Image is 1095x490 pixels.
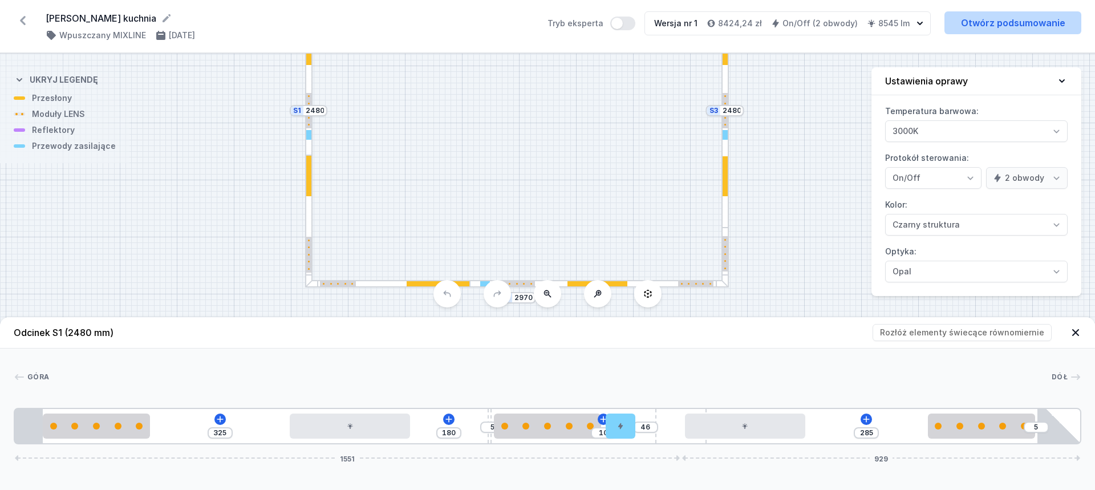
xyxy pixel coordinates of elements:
[885,102,1068,142] label: Temperatura barwowa:
[871,67,1081,95] button: Ustawienia oprawy
[718,18,762,29] h4: 8424,24 zł
[335,455,359,461] span: 1551
[494,414,601,439] div: LENS module 250mm 26°
[885,120,1068,142] select: Temperatura barwowa:
[644,11,931,35] button: Wersja nr 18424,24 złOn/Off (2 obwody)8545 lm
[27,372,49,382] span: Góra
[14,65,98,92] button: Ukryj legendę
[885,214,1068,236] select: Kolor:
[944,11,1081,34] a: Otwórz podsumowanie
[885,149,1068,189] label: Protokół sterowania:
[885,242,1068,282] label: Optyka:
[1052,372,1068,382] span: Dół
[885,74,968,88] h4: Ustawienia oprawy
[986,167,1068,189] select: Protokół sterowania:
[290,414,410,439] div: LED opal module 280mm
[46,11,534,25] form: [PERSON_NAME] kuchnia
[885,167,982,189] select: Protokół sterowania:
[606,414,636,439] div: Hole for power supply cable
[885,261,1068,282] select: Optyka:
[878,18,910,29] h4: 8545 lm
[59,30,146,41] h4: Wpuszczany MIXLINE
[14,326,113,339] h4: Odcinek S1
[43,414,150,439] div: LENS module 250mm 26°
[161,13,172,24] button: Edytuj nazwę projektu
[64,327,113,338] span: (2480 mm)
[685,414,805,439] div: LED opal module 280mm
[654,18,697,29] div: Wersja nr 1
[870,455,893,461] span: 929
[885,196,1068,236] label: Kolor:
[723,106,741,115] input: Wymiar [mm]
[928,414,1035,439] div: LENS module 250mm 26°
[30,74,98,86] h4: Ukryj legendę
[547,17,635,30] label: Tryb eksperta
[169,30,195,41] h4: [DATE]
[610,17,635,30] button: Tryb eksperta
[514,293,533,302] input: Wymiar [mm]
[306,106,324,115] input: Wymiar [mm]
[782,18,858,29] h4: On/Off (2 obwody)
